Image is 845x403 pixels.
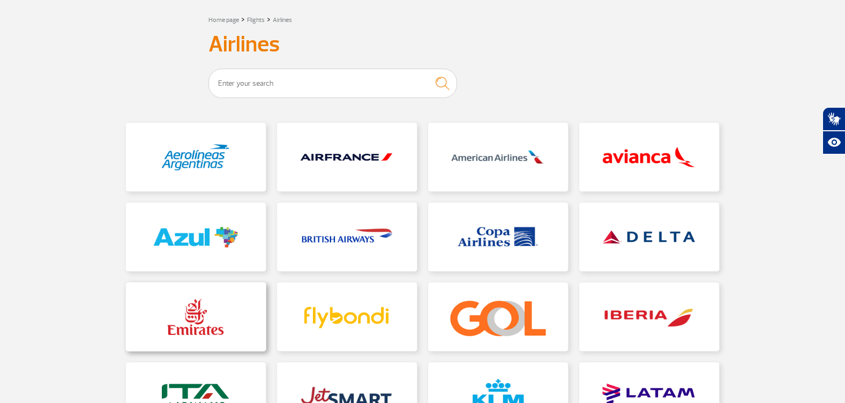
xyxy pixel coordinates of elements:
[267,13,271,25] a: >
[247,16,265,24] a: Flights
[241,13,245,25] a: >
[822,107,845,154] div: Plugin de acessibilidade da Hand Talk.
[273,16,292,24] a: Airlines
[822,107,845,131] button: Abrir tradutor de língua de sinais.
[822,131,845,154] button: Abrir recursos assistivos.
[208,16,239,24] a: Home page
[208,69,457,98] input: Enter your search
[208,31,637,58] h3: Airlines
